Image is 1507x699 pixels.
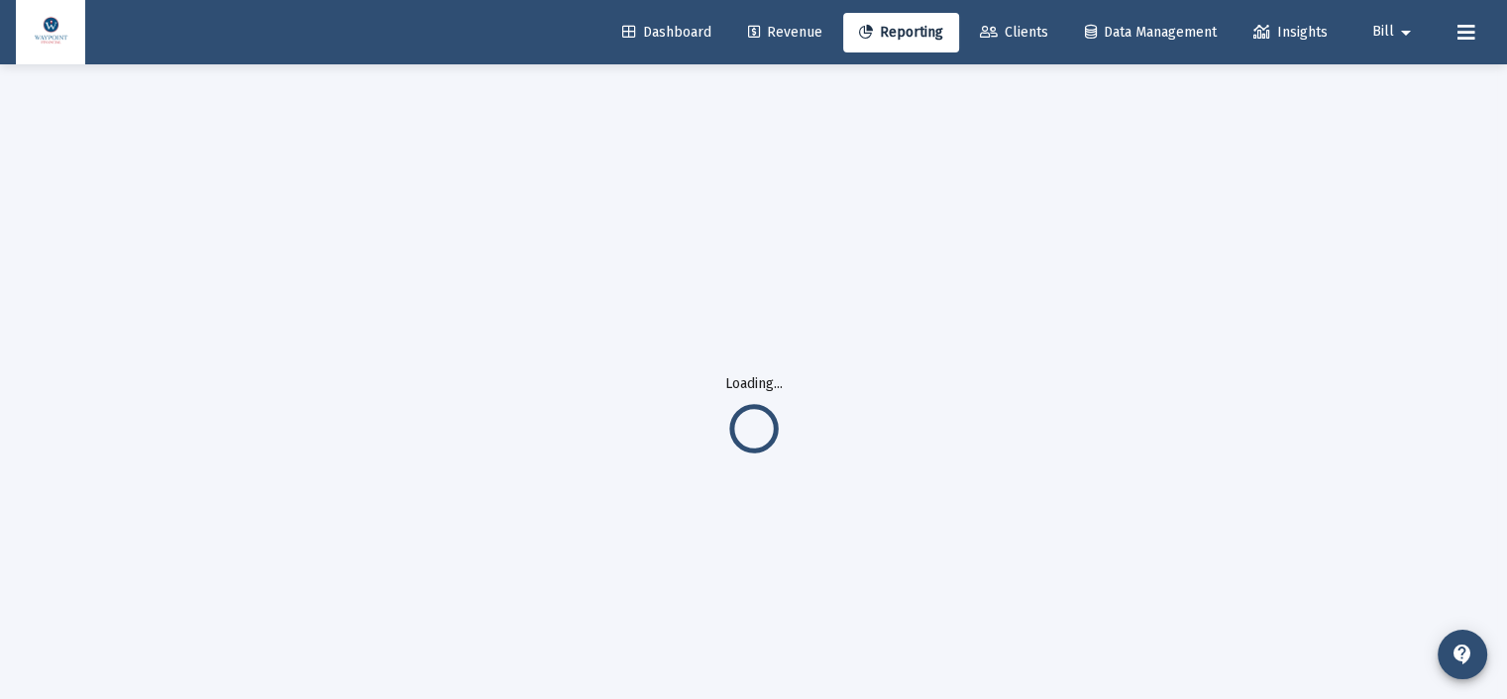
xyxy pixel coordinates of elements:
[859,24,943,41] span: Reporting
[1069,13,1233,52] a: Data Management
[1394,13,1418,52] mat-icon: arrow_drop_down
[843,13,959,52] a: Reporting
[732,13,838,52] a: Revenue
[1451,643,1474,666] mat-icon: contact_support
[748,24,822,41] span: Revenue
[964,13,1064,52] a: Clients
[622,24,711,41] span: Dashboard
[1253,24,1328,41] span: Insights
[1238,13,1344,52] a: Insights
[606,13,727,52] a: Dashboard
[1372,24,1394,41] span: Bill
[31,13,70,52] img: Dashboard
[1348,12,1442,51] button: Bill
[980,24,1048,41] span: Clients
[1085,24,1217,41] span: Data Management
